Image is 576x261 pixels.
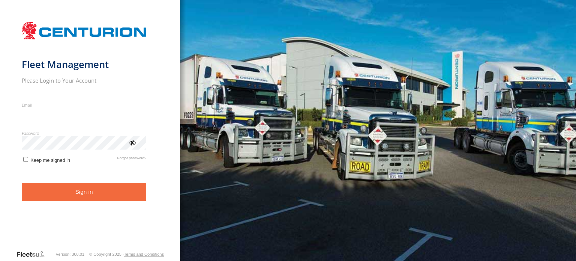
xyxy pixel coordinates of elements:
div: ViewPassword [128,139,136,146]
label: Password [22,130,147,136]
h2: Please Login to Your Account [22,77,147,84]
button: Sign in [22,183,147,201]
a: Visit our Website [16,250,51,258]
div: Version: 308.01 [56,252,84,256]
form: main [22,18,159,250]
a: Terms and Conditions [124,252,164,256]
input: Keep me signed in [23,157,28,162]
div: © Copyright 2025 - [89,252,164,256]
h1: Fleet Management [22,58,147,71]
span: Keep me signed in [30,157,70,163]
img: Centurion Transport [22,21,147,40]
a: Forgot password? [117,156,147,163]
label: Email [22,102,147,108]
